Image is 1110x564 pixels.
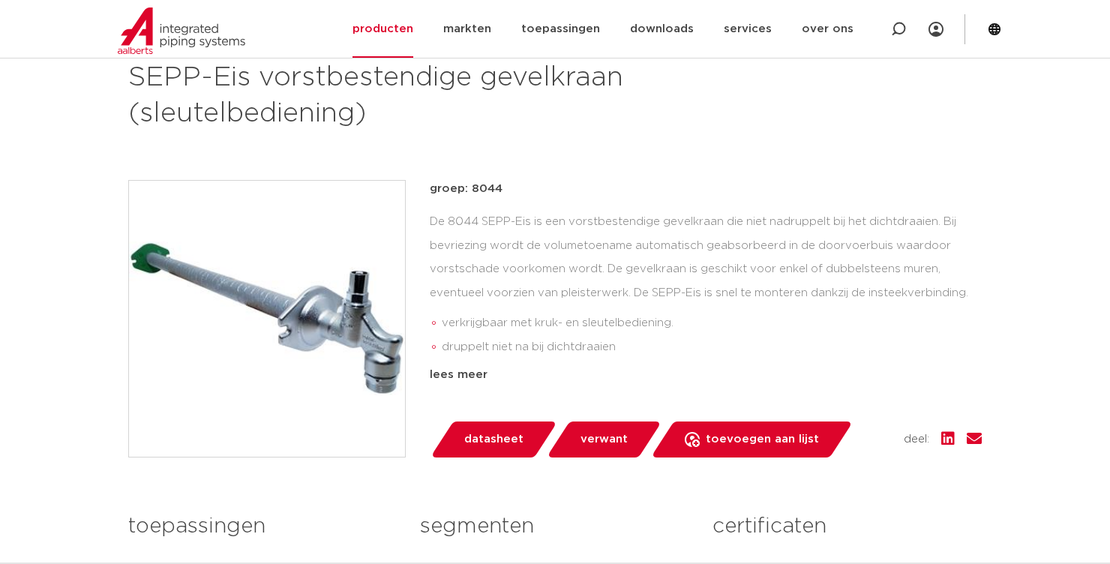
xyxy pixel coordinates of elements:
div: lees meer [430,366,982,384]
span: verwant [580,427,628,451]
a: datasheet [430,421,557,457]
div: De 8044 SEPP-Eis is een vorstbestendige gevelkraan die niet nadruppelt bij het dichtdraaien. Bij ... [430,210,982,360]
h3: toepassingen [128,511,397,541]
p: groep: 8044 [430,180,982,198]
a: verwant [546,421,661,457]
span: deel: [904,430,929,448]
h1: SEPP-Eis vorstbestendige gevelkraan (sleutelbediening) [128,60,691,132]
img: Product Image for SEPP-Eis vorstbestendige gevelkraan (sleutelbediening) [129,181,405,457]
h3: certificaten [712,511,982,541]
span: datasheet [464,427,523,451]
li: verkrijgbaar met kruk- en sleutelbediening. [442,311,982,335]
h3: segmenten [420,511,689,541]
li: eenvoudige en snelle montage dankzij insteekverbinding [442,359,982,383]
li: druppelt niet na bij dichtdraaien [442,335,982,359]
span: toevoegen aan lijst [706,427,819,451]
